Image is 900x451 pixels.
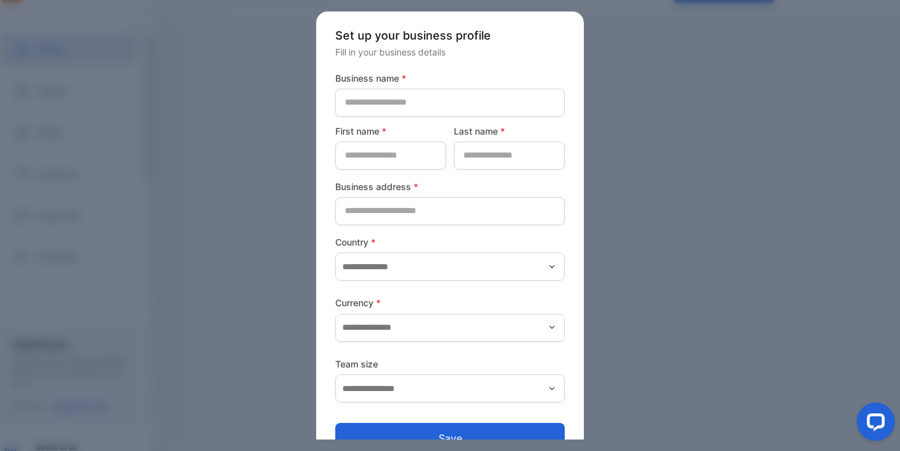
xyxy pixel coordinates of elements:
[335,45,565,59] p: Fill in your business details
[335,235,565,249] label: Country
[335,71,565,85] label: Business name
[335,357,565,371] label: Team size
[846,397,900,451] iframe: LiveChat chat widget
[454,124,565,138] label: Last name
[335,180,565,193] label: Business address
[335,27,565,44] p: Set up your business profile
[335,296,565,309] label: Currency
[335,124,446,138] label: First name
